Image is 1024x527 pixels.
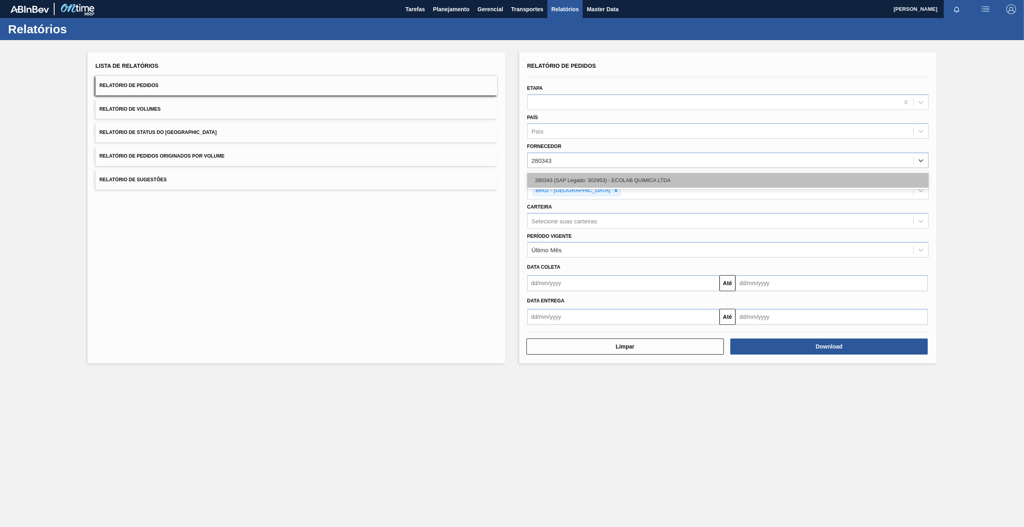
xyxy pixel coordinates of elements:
[100,153,225,159] span: Relatório de Pedidos Originados por Volume
[532,247,562,253] div: Último Mês
[532,217,597,224] div: Selecione suas carteiras
[95,123,497,142] button: Relatório de Status do [GEOGRAPHIC_DATA]
[433,4,469,14] span: Planejamento
[1006,4,1016,14] img: Logout
[719,309,735,325] button: Até
[735,275,928,291] input: dd/mm/yyyy
[405,4,425,14] span: Tarefas
[735,309,928,325] input: dd/mm/yyyy
[100,106,161,112] span: Relatório de Volumes
[527,63,596,69] span: Relatório de Pedidos
[527,85,543,91] label: Etapa
[95,63,158,69] span: Lista de Relatórios
[10,6,49,13] img: TNhmsLtSVTkK8tSr43FrP2fwEKptu5GPRR3wAAAABJRU5ErkJggg==
[532,128,544,135] div: País
[95,170,497,190] button: Relatório de Sugestões
[944,4,969,15] button: Notificações
[8,24,150,34] h1: Relatórios
[100,130,217,135] span: Relatório de Status do [GEOGRAPHIC_DATA]
[527,144,561,149] label: Fornecedor
[527,264,561,270] span: Data coleta
[527,204,552,210] label: Carteira
[527,275,719,291] input: dd/mm/yyyy
[981,4,990,14] img: userActions
[95,99,497,119] button: Relatório de Volumes
[551,4,579,14] span: Relatórios
[730,338,928,355] button: Download
[533,186,612,196] div: BR02 - [GEOGRAPHIC_DATA]
[587,4,618,14] span: Master Data
[527,173,929,188] div: 280343 (SAP Legado: 302953) - ECOLAB QUIMICA LTDA
[526,338,724,355] button: Limpar
[511,4,543,14] span: Transportes
[100,83,158,88] span: Relatório de Pedidos
[527,298,565,304] span: Data entrega
[95,76,497,95] button: Relatório de Pedidos
[100,177,167,182] span: Relatório de Sugestões
[477,4,503,14] span: Gerencial
[527,115,538,120] label: País
[95,146,497,166] button: Relatório de Pedidos Originados por Volume
[527,233,572,239] label: Período Vigente
[719,275,735,291] button: Até
[527,309,719,325] input: dd/mm/yyyy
